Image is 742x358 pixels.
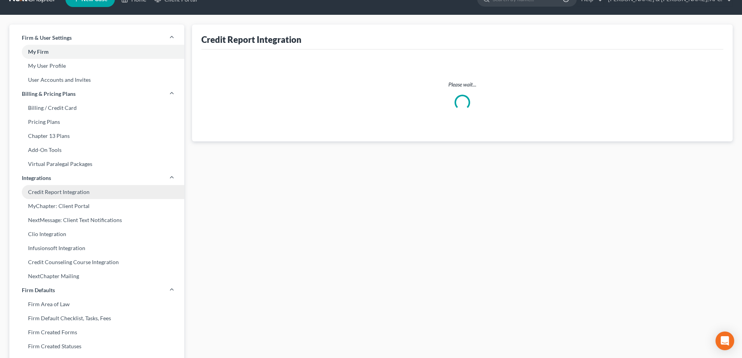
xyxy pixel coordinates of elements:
a: Credit Counseling Course Integration [9,255,184,269]
a: Chapter 13 Plans [9,129,184,143]
a: Firm Created Statuses [9,339,184,353]
a: Integrations [9,171,184,185]
a: MyChapter: Client Portal [9,199,184,213]
a: Credit Report Integration [9,185,184,199]
span: Firm & User Settings [22,34,72,42]
span: Integrations [22,174,51,182]
a: My User Profile [9,59,184,73]
a: NextMessage: Client Text Notifications [9,213,184,227]
a: NextChapter Mailing [9,269,184,283]
a: User Accounts and Invites [9,73,184,87]
span: Billing & Pricing Plans [22,90,76,98]
a: Billing / Credit Card [9,101,184,115]
a: Clio Integration [9,227,184,241]
a: Firm Area of Law [9,297,184,311]
a: My Firm [9,45,184,59]
a: Add-On Tools [9,143,184,157]
p: Please wait... [208,81,717,88]
div: Open Intercom Messenger [716,332,734,350]
a: Virtual Paralegal Packages [9,157,184,171]
a: Pricing Plans [9,115,184,129]
a: Billing & Pricing Plans [9,87,184,101]
div: Credit Report Integration [201,34,301,45]
span: Firm Defaults [22,286,55,294]
a: Firm & User Settings [9,31,184,45]
a: Infusionsoft Integration [9,241,184,255]
a: Firm Default Checklist, Tasks, Fees [9,311,184,325]
a: Firm Created Forms [9,325,184,339]
a: Firm Defaults [9,283,184,297]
